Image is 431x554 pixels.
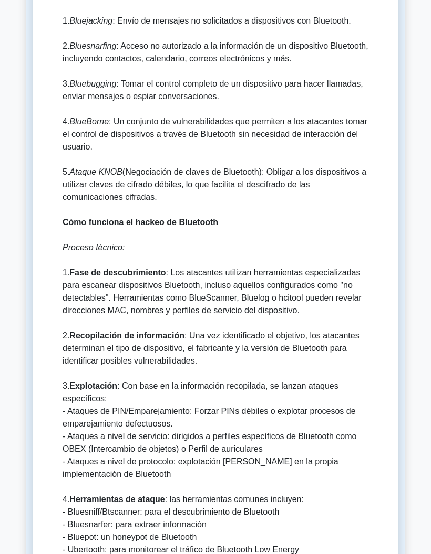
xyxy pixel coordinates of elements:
font: Proceso técnico: [63,243,125,252]
font: Fase de descubrimiento [69,269,166,278]
font: : Envío de mensajes no solicitados a dispositivos con Bluetooth. [112,17,351,26]
font: Herramientas de ataque [69,495,165,504]
font: : Acceso no autorizado a la información de un dispositivo Bluetooth, incluyendo contactos, calend... [63,42,368,63]
font: Bluebugging [69,80,116,89]
font: Bluesnarfing [69,42,116,51]
font: (Negociación de claves de Bluetooth): Obligar a los dispositivos a utilizar claves de cifrado déb... [63,168,366,202]
font: 4. [63,495,69,504]
font: Recopilación de información [69,332,184,340]
font: - Ataques a nivel de protocolo: explotación [PERSON_NAME] en la propia implementación de Bluetooth [63,457,338,479]
font: 1. [63,17,69,26]
font: 1. [63,269,69,278]
font: 2. [63,42,69,51]
font: 4. [63,118,69,126]
font: 3. [63,382,69,391]
font: : Los atacantes utilizan herramientas especializadas para escanear dispositivos Bluetooth, inclus... [63,269,362,315]
font: BlueBorne [69,118,109,126]
font: : Una vez identificado el objetivo, los atacantes determinan el tipo de dispositivo, el fabricant... [63,332,360,366]
font: - Ataques de PIN/Emparejamiento: Forzar PINs débiles o explotar procesos de emparejamiento defect... [63,407,356,429]
font: - Bluesnarfer: para extraer información [63,520,207,529]
font: Bluejacking [69,17,112,26]
font: : las herramientas comunes incluyen: [165,495,304,504]
font: 5. [63,168,69,177]
font: Ataque KNOB [69,168,122,177]
font: : Tomar el control completo de un dispositivo para hacer llamadas, enviar mensajes o espiar conve... [63,80,363,101]
font: : Un conjunto de vulnerabilidades que permiten a los atacantes tomar el control de dispositivos a... [63,118,367,152]
font: 3. [63,80,69,89]
font: 2. [63,332,69,340]
font: - Bluepot: un honeypot de Bluetooth [63,533,197,542]
font: : Con base en la información recopilada, se lanzan ataques específicos: [63,382,338,403]
font: - Bluesniff/Btscanner: para el descubrimiento de Bluetooth [63,508,279,517]
font: Explotación [69,382,117,391]
font: - Ataques a nivel de servicio: dirigidos a perfiles específicos de Bluetooth como OBEX (Intercamb... [63,432,356,454]
font: Cómo funciona el hackeo de Bluetooth [63,218,218,227]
